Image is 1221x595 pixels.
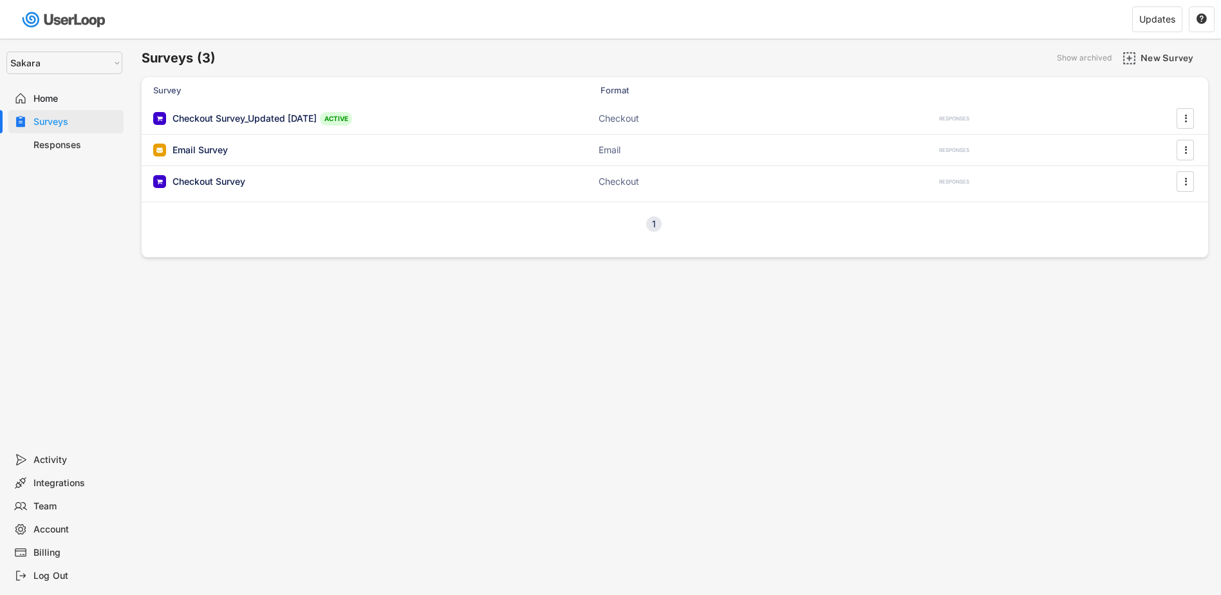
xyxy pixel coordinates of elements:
[33,524,118,536] div: Account
[1057,54,1112,62] div: Show archived
[153,84,411,96] div: Survey
[172,144,228,156] div: Email Survey
[33,454,118,466] div: Activity
[142,50,216,67] h6: Surveys (3)
[1123,52,1136,65] img: AddMajor.svg
[172,112,317,125] div: Checkout Survey_Updated [DATE]
[1139,15,1175,24] div: Updates
[599,112,727,125] div: Checkout
[1141,52,1205,64] div: New Survey
[939,178,969,185] div: RESPONSES
[33,116,118,128] div: Surveys
[601,84,729,96] div: Format
[1179,172,1192,191] button: 
[33,93,118,105] div: Home
[33,547,118,559] div: Billing
[19,6,110,33] img: userloop-logo-01.svg
[320,112,352,126] div: ACTIVE
[646,220,662,229] div: 1
[33,139,118,151] div: Responses
[1179,140,1192,160] button: 
[599,175,727,188] div: Checkout
[1184,143,1187,156] text: 
[33,500,118,513] div: Team
[1196,14,1207,25] button: 
[172,175,245,188] div: Checkout Survey
[33,570,118,582] div: Log Out
[1184,175,1187,188] text: 
[33,477,118,489] div: Integrations
[1184,111,1187,125] text: 
[599,144,727,156] div: Email
[939,147,969,154] div: RESPONSES
[1179,109,1192,128] button: 
[1197,13,1207,24] text: 
[939,115,969,122] div: RESPONSES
